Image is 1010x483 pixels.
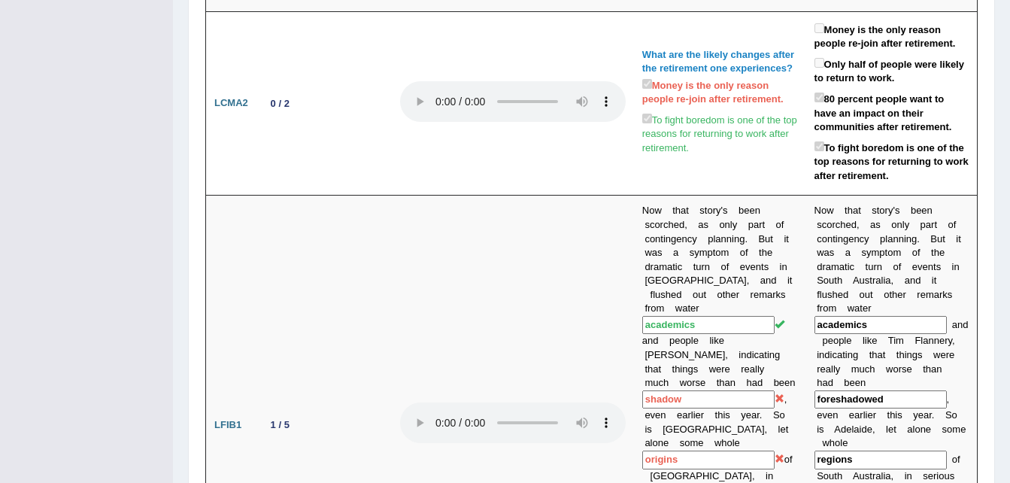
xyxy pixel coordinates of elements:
b: n [860,377,866,388]
b: e [918,409,924,421]
b: a [839,261,845,272]
b: t [958,233,961,245]
b: n [877,261,882,272]
b: h [848,205,853,216]
b: a [887,233,893,245]
b: r [820,302,823,314]
b: t [842,349,845,360]
b: c [836,219,841,230]
b: g [911,233,917,245]
label: Money is the only reason people re-join after retirement. [814,20,969,51]
b: s [865,275,870,286]
b: h [899,349,904,360]
b: n [910,275,915,286]
b: f [817,289,820,300]
b: a [824,247,830,258]
b: e [848,233,854,245]
b: h [869,363,875,375]
b: m [952,424,960,435]
b: r [899,363,902,375]
b: o [879,205,884,216]
b: e [828,335,833,346]
b: a [877,349,882,360]
b: a [924,409,929,421]
b: o [887,247,893,258]
b: r [873,261,876,272]
b: m [851,363,860,375]
b: h [872,349,877,360]
b: A [834,424,841,435]
b: s [817,219,822,230]
b: v [822,409,827,421]
b: h [817,377,822,388]
div: 0 / 2 [265,96,296,111]
b: y [836,363,841,375]
b: S [817,275,823,286]
b: t [893,424,896,435]
b: o [884,289,889,300]
b: i [836,233,838,245]
b: n [906,233,911,245]
b: l [921,335,923,346]
b: n [957,319,963,330]
b: T [888,335,893,346]
b: e [846,335,851,346]
b: b [844,377,849,388]
b: s [917,349,923,360]
b: n [899,233,904,245]
b: g [843,233,848,245]
b: e [940,349,945,360]
b: d [817,261,822,272]
b: r [945,335,948,346]
b: y [948,335,953,346]
b: r [822,261,825,272]
input: To fight boredom is one of the top reasons for returning to work after retirement. [642,114,652,123]
b: e [849,409,854,421]
b: t [860,302,863,314]
b: s [895,205,900,216]
b: a [854,302,860,314]
b: t [934,219,937,230]
b: e [921,289,926,300]
b: m [893,247,901,258]
b: e [960,424,966,435]
b: o [822,233,827,245]
b: n [921,424,926,435]
b: . [932,409,935,421]
b: y [864,233,869,245]
b: h [832,289,837,300]
b: p [880,233,885,245]
b: a [923,335,928,346]
b: l [863,335,865,346]
b: t [887,409,890,421]
input: Money is the only reason people re-join after retirement. [642,79,652,89]
b: LFIB1 [214,419,241,430]
b: , [891,275,894,286]
b: t [869,349,872,360]
b: k [867,335,872,346]
b: i [845,349,848,360]
b: w [848,302,854,314]
b: i [893,335,896,346]
b: m [871,247,879,258]
b: p [822,335,827,346]
b: f [917,247,921,258]
b: r [817,363,820,375]
b: h [830,437,835,448]
b: d [915,275,921,286]
b: n [907,349,912,360]
b: a [854,424,859,435]
b: d [828,377,833,388]
input: blank [642,390,775,409]
b: i [956,233,958,245]
b: o [821,205,827,216]
b: t [896,349,899,360]
b: u [868,261,873,272]
b: c [850,261,855,272]
b: u [860,275,865,286]
b: o [947,424,952,435]
b: e [827,409,833,421]
b: e [912,261,917,272]
b: n [827,233,833,245]
b: o [891,219,896,230]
